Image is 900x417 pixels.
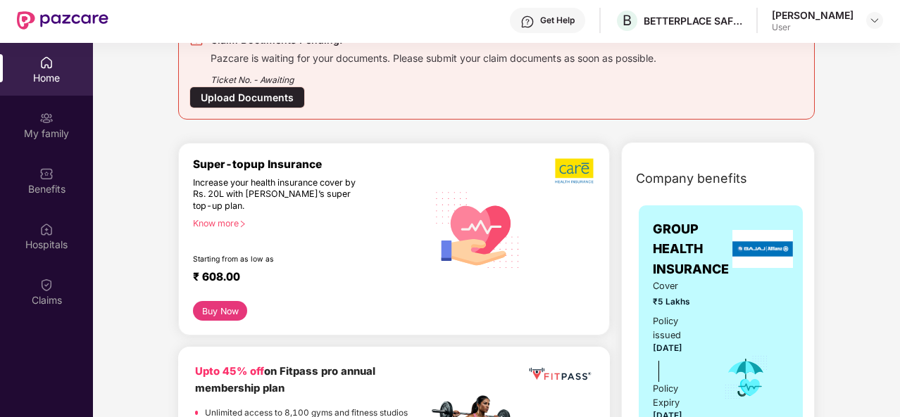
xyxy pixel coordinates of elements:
[195,365,264,378] b: Upto 45% off
[193,177,367,212] div: Increase your health insurance cover by Rs. 20L with [PERSON_NAME]’s super top-up plan.
[869,15,880,26] img: svg+xml;base64,PHN2ZyBpZD0iRHJvcGRvd24tMzJ4MzIiIHhtbG5zPSJodHRwOi8vd3d3LnczLm9yZy8yMDAwL3N2ZyIgd2...
[653,343,682,353] span: [DATE]
[653,219,729,279] span: GROUP HEALTH INSURANCE
[623,12,632,29] span: B
[193,255,368,264] div: Starting from as low as
[527,364,593,384] img: fppp.png
[520,15,535,29] img: svg+xml;base64,PHN2ZyBpZD0iSGVscC0zMngzMiIgeG1sbnM9Imh0dHA6Ly93d3cudzMub3JnLzIwMDAvc3ZnIiB3aWR0aD...
[653,382,704,410] div: Policy Expiry
[193,158,427,171] div: Super-topup Insurance
[427,178,528,280] img: svg+xml;base64,PHN2ZyB4bWxucz0iaHR0cDovL3d3dy53My5vcmcvMjAwMC9zdmciIHhtbG5zOnhsaW5rPSJodHRwOi8vd3...
[39,167,54,181] img: svg+xml;base64,PHN2ZyBpZD0iQmVuZWZpdHMiIHhtbG5zPSJodHRwOi8vd3d3LnczLm9yZy8yMDAwL3N2ZyIgd2lkdGg9Ij...
[636,169,747,188] span: Company benefits
[39,111,54,125] img: svg+xml;base64,PHN2ZyB3aWR0aD0iMjAiIGhlaWdodD0iMjAiIHZpZXdCb3g9IjAgMCAyMCAyMCIgZmlsbD0ibm9uZSIgeG...
[39,222,54,236] img: svg+xml;base64,PHN2ZyBpZD0iSG9zcGl0YWxzIiB4bWxucz0iaHR0cDovL3d3dy53My5vcmcvMjAwMC9zdmciIHdpZHRoPS...
[195,365,375,394] b: on Fitpass pro annual membership plan
[653,279,704,293] span: Cover
[653,295,704,309] span: ₹5 Lakhs
[772,22,854,33] div: User
[211,49,656,65] div: Pazcare is waiting for your documents. Please submit your claim documents as soon as possible.
[555,158,595,184] img: b5dec4f62d2307b9de63beb79f102df3.png
[39,278,54,292] img: svg+xml;base64,PHN2ZyBpZD0iQ2xhaW0iIHhtbG5zPSJodHRwOi8vd3d3LnczLm9yZy8yMDAwL3N2ZyIgd2lkdGg9IjIwIi...
[39,56,54,70] img: svg+xml;base64,PHN2ZyBpZD0iSG9tZSIgeG1sbnM9Imh0dHA6Ly93d3cudzMub3JnLzIwMDAvc3ZnIiB3aWR0aD0iMjAiIG...
[653,314,704,342] div: Policy issued
[193,218,419,228] div: Know more
[732,230,793,268] img: insurerLogo
[193,270,413,287] div: ₹ 608.00
[723,354,769,401] img: icon
[540,15,575,26] div: Get Help
[193,301,247,321] button: Buy Now
[772,8,854,22] div: [PERSON_NAME]
[239,220,246,228] span: right
[644,14,742,27] div: BETTERPLACE SAFETY SOLUTIONS PRIVATE LIMITED
[17,11,108,30] img: New Pazcare Logo
[211,65,656,86] div: Ticket No. - Awaiting
[189,86,305,108] div: Upload Documents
